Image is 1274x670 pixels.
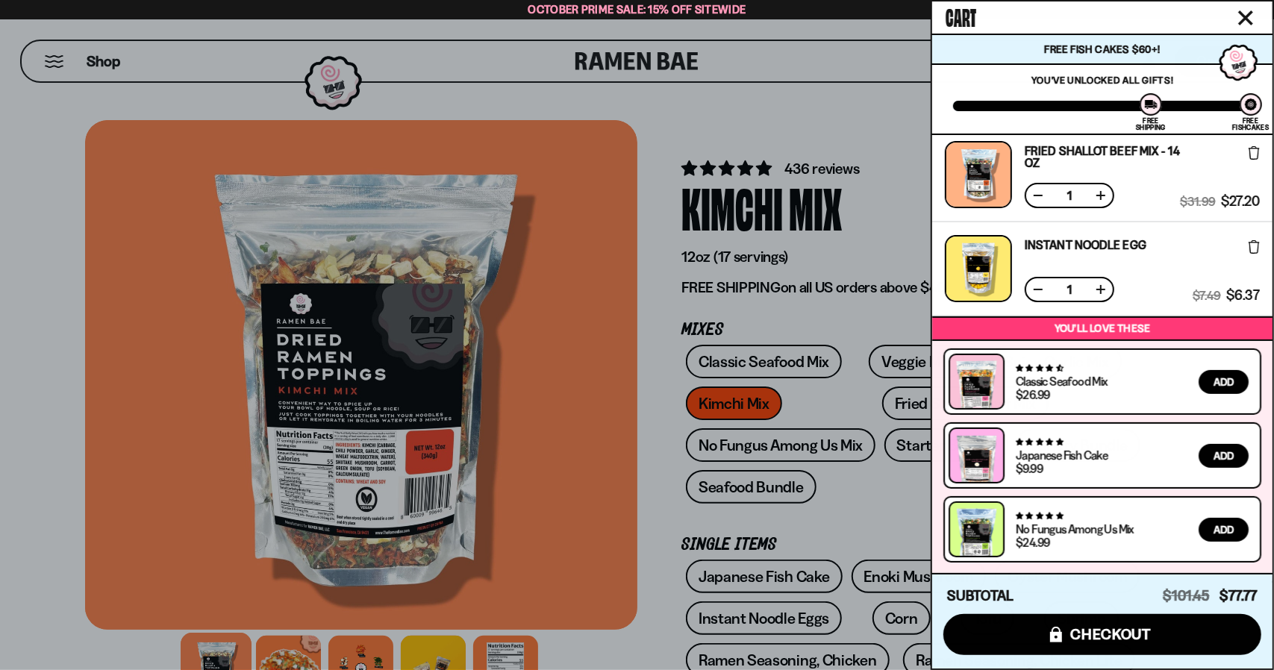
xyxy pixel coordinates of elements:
span: $31.99 [1180,195,1215,208]
a: Japanese Fish Cake [1016,448,1108,463]
span: $77.77 [1220,587,1258,604]
div: Free Shipping [1136,117,1165,131]
a: No Fungus Among Us Mix [1016,522,1134,536]
p: You’ll love these [936,322,1269,336]
span: $27.20 [1221,195,1260,208]
span: $6.37 [1226,289,1260,302]
a: Classic Seafood Mix [1016,374,1108,389]
div: $24.99 [1016,536,1049,548]
span: checkout [1070,626,1152,642]
button: Add [1199,518,1249,542]
span: Cart [946,1,976,31]
span: 4.68 stars [1016,363,1063,373]
h4: Subtotal [947,589,1014,604]
button: Add [1199,444,1249,468]
span: 4.77 stars [1016,437,1063,447]
div: $9.99 [1016,463,1043,475]
span: 1 [1058,190,1081,201]
button: checkout [943,614,1261,655]
button: Close cart [1234,7,1257,29]
p: You've unlocked all gifts! [953,74,1252,86]
span: Add [1214,525,1234,535]
span: $101.45 [1163,587,1209,604]
a: Instant Noodle Egg [1025,239,1146,251]
div: Free Fishcakes [1232,117,1269,131]
span: 4.82 stars [1016,511,1063,521]
button: Add [1199,370,1249,394]
span: Add [1214,451,1234,461]
a: Fried Shallot Beef Mix - 14 OZ [1025,145,1180,169]
div: $26.99 [1016,389,1049,401]
span: October Prime Sale: 15% off Sitewide [528,2,746,16]
span: Add [1214,377,1234,387]
span: 1 [1058,284,1081,295]
span: $7.49 [1193,289,1221,302]
span: Free Fish Cakes $60+! [1044,43,1160,56]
